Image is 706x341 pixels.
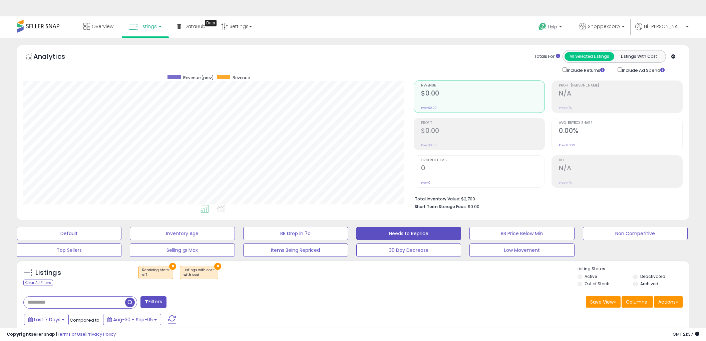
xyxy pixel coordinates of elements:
div: Tooltip anchor [205,20,217,26]
div: seller snap | | [7,331,116,338]
button: Non Competitive [583,227,688,240]
button: Filters [140,296,166,308]
button: Last 7 Days [24,314,69,325]
b: Short Term Storage Fees: [415,204,467,209]
span: Columns [626,299,647,305]
button: Save View [586,296,621,308]
h2: $0.00 [421,90,545,99]
h2: 0 [421,164,545,173]
div: Clear All Filters [23,280,53,286]
button: Inventory Age [130,227,235,240]
button: Default [17,227,121,240]
div: with cost [184,273,215,277]
button: Actions [654,296,683,308]
button: Top Sellers [17,243,121,257]
span: Repricing state : [142,268,169,278]
span: Overview [92,23,113,30]
span: Help [548,24,557,30]
label: Active [585,274,597,279]
a: Help [533,17,569,38]
p: Listing States: [578,266,689,272]
b: Total Inventory Value: [415,196,460,202]
h5: Listings [35,268,61,278]
h5: Analytics [33,52,78,63]
a: Settings [216,16,257,36]
div: Include Ad Spend [613,66,675,74]
span: Revenue (prev) [183,75,214,80]
button: Needs to Reprice [356,227,461,240]
span: 2025-09-13 21:37 GMT [673,331,699,337]
button: Selling @ Max [130,243,235,257]
small: Prev: $0.00 [421,106,437,110]
small: Prev: 0 [421,181,430,185]
small: Prev: N/A [559,106,572,110]
button: Aug-30 - Sep-05 [103,314,161,325]
span: Profit [PERSON_NAME] [559,84,682,88]
span: Revenue [421,84,545,88]
span: DataHub [185,23,206,30]
div: Totals For [534,53,560,60]
span: Last 7 Days [34,316,60,323]
a: Hi [PERSON_NAME] [635,23,689,38]
h2: N/A [559,90,682,99]
small: Prev: 0.00% [559,143,575,147]
button: Columns [622,296,653,308]
a: Listings [124,16,166,36]
label: Deactivated [640,274,665,279]
label: Archived [640,281,658,287]
button: BB Price Below Min [469,227,574,240]
a: Shoppexcorp [574,16,630,38]
button: 30 Day Decrease [356,243,461,257]
button: Items Being Repriced [243,243,348,257]
h2: 0.00% [559,127,682,136]
span: Ordered Items [421,159,545,162]
button: All Selected Listings [565,52,614,61]
span: Shoppexcorp [588,23,620,30]
strong: Copyright [7,331,31,337]
li: $2,700 [415,194,678,202]
button: Listings With Cost [614,52,664,61]
button: BB Drop in 7d [243,227,348,240]
small: Prev: N/A [559,181,572,185]
a: Terms of Use [57,331,85,337]
button: Low Movement [469,243,574,257]
h2: $0.00 [421,127,545,136]
span: Compared to: [70,317,100,323]
span: Listings with cost : [184,268,215,278]
a: Privacy Policy [86,331,116,337]
div: off [142,273,169,277]
span: Avg. Buybox Share [559,121,682,125]
small: Prev: $0.00 [421,143,437,147]
a: Overview [78,16,118,36]
div: Include Returns [558,66,613,74]
span: Hi [PERSON_NAME] [644,23,684,30]
a: DataHub [172,16,211,36]
span: ROI [559,159,682,162]
button: × [214,263,221,270]
i: Get Help [538,22,547,31]
span: Profit [421,121,545,125]
span: $0.00 [468,203,479,210]
span: Aug-30 - Sep-05 [113,316,153,323]
button: × [169,263,176,270]
span: Listings [139,23,157,30]
span: Revenue [233,75,250,80]
h2: N/A [559,164,682,173]
label: Out of Stock [585,281,609,287]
